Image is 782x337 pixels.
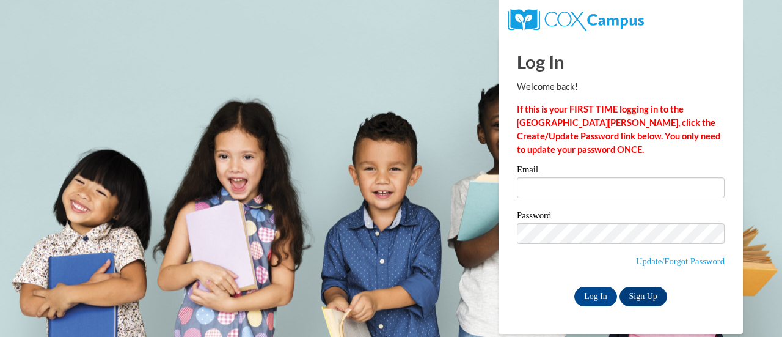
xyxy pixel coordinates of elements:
a: Sign Up [619,287,667,306]
a: Update/Forgot Password [636,256,725,266]
strong: If this is your FIRST TIME logging in to the [GEOGRAPHIC_DATA][PERSON_NAME], click the Create/Upd... [517,104,720,155]
label: Email [517,165,725,177]
input: Log In [574,287,617,306]
p: Welcome back! [517,80,725,94]
a: COX Campus [508,14,644,24]
label: Password [517,211,725,223]
h1: Log In [517,49,725,74]
img: COX Campus [508,9,644,31]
